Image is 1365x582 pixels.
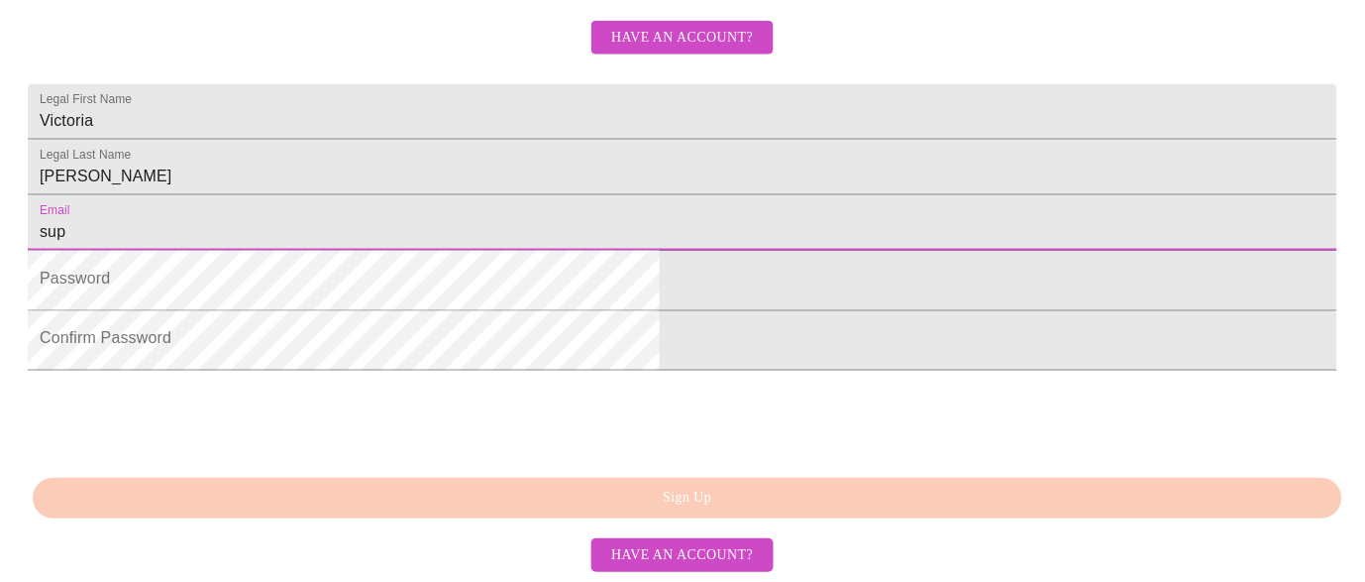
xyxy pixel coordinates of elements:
button: Have an account? [591,21,773,56]
iframe: reCAPTCHA [28,381,329,458]
span: Have an account? [611,26,753,51]
button: Have an account? [591,538,773,573]
a: Have an account? [586,545,778,562]
a: Have an account? [586,43,778,59]
span: Have an account? [611,543,753,568]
